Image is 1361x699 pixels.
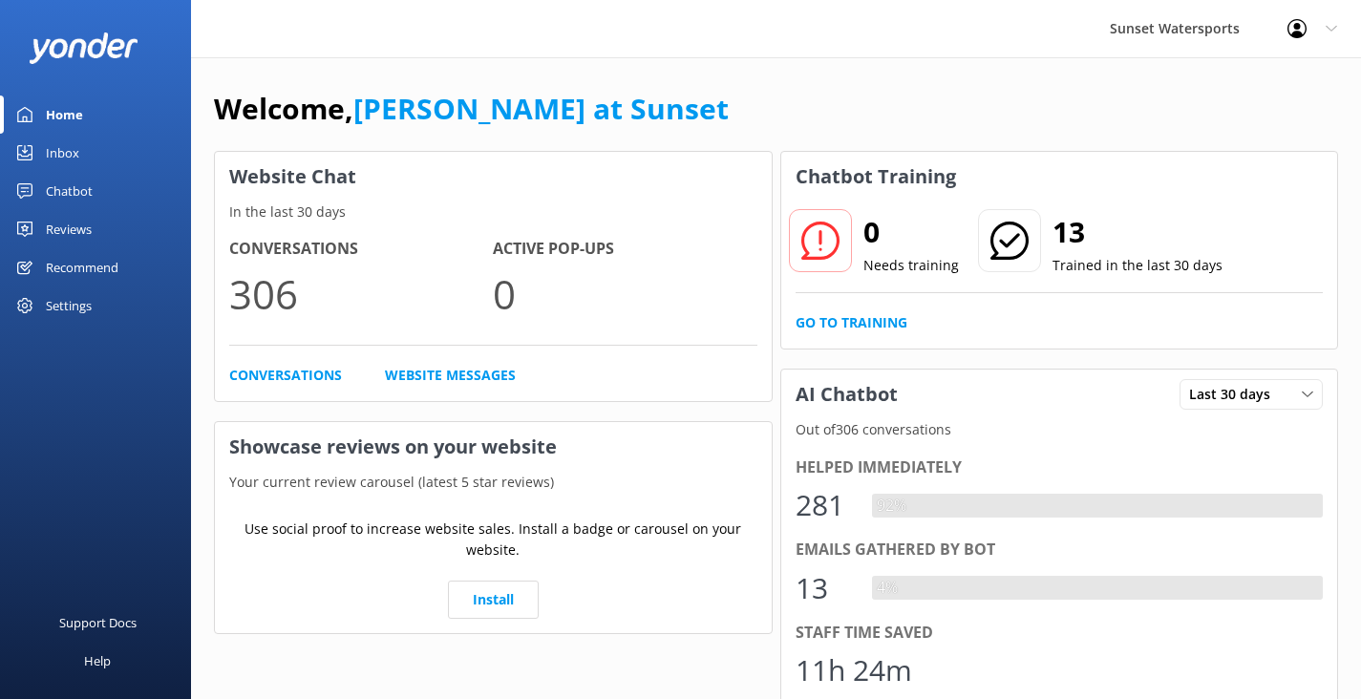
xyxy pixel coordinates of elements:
div: Staff time saved [796,621,1324,646]
p: In the last 30 days [215,201,772,222]
div: Settings [46,286,92,325]
div: Helped immediately [796,455,1324,480]
h2: 13 [1053,209,1223,255]
p: Your current review carousel (latest 5 star reviews) [215,472,772,493]
div: Recommend [46,248,118,286]
p: Use social proof to increase website sales. Install a badge or carousel on your website. [229,519,757,561]
a: Install [448,581,539,619]
div: Emails gathered by bot [796,538,1324,562]
div: 13 [796,565,853,611]
div: 281 [796,482,853,528]
div: Home [46,95,83,134]
img: yonder-white-logo.png [29,32,138,64]
p: Needs training [863,255,959,276]
p: Trained in the last 30 days [1053,255,1223,276]
a: Go to Training [796,312,907,333]
div: 11h 24m [796,647,912,693]
h3: Chatbot Training [781,152,970,201]
div: Help [84,642,111,680]
a: Website Messages [385,365,516,386]
p: 306 [229,262,493,326]
p: Out of 306 conversations [781,419,1338,440]
div: 92% [872,494,911,519]
div: Chatbot [46,172,93,210]
h2: 0 [863,209,959,255]
h3: AI Chatbot [781,370,912,419]
p: 0 [493,262,756,326]
h4: Conversations [229,237,493,262]
span: Last 30 days [1189,384,1282,405]
h3: Showcase reviews on your website [215,422,772,472]
a: Conversations [229,365,342,386]
div: Support Docs [59,604,137,642]
h3: Website Chat [215,152,772,201]
h4: Active Pop-ups [493,237,756,262]
div: Reviews [46,210,92,248]
h1: Welcome, [214,86,729,132]
div: 4% [872,576,903,601]
div: Inbox [46,134,79,172]
a: [PERSON_NAME] at Sunset [353,89,729,128]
